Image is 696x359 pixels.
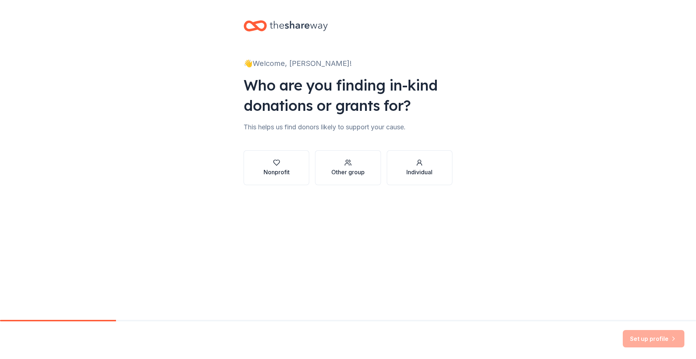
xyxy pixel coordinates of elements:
[406,168,432,176] div: Individual
[315,150,381,185] button: Other group
[387,150,452,185] button: Individual
[264,168,290,176] div: Nonprofit
[244,75,452,116] div: Who are you finding in-kind donations or grants for?
[244,150,309,185] button: Nonprofit
[331,168,365,176] div: Other group
[244,58,452,69] div: 👋 Welcome, [PERSON_NAME]!
[244,121,452,133] div: This helps us find donors likely to support your cause.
